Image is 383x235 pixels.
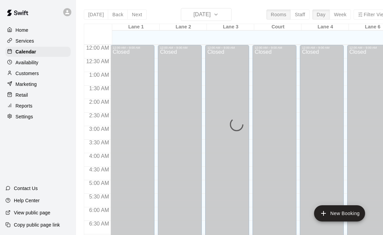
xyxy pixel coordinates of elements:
[16,92,28,98] p: Retail
[88,113,111,118] span: 2:30 AM
[16,59,39,66] p: Availability
[254,24,302,30] div: Court
[16,27,28,33] p: Home
[14,197,40,204] p: Help Center
[16,81,37,88] p: Marketing
[16,38,34,44] p: Services
[5,68,71,78] a: Customers
[85,45,111,51] span: 12:00 AM
[16,70,39,77] p: Customers
[113,46,152,49] div: 12:00 AM – 9:00 AM
[14,221,60,228] p: Copy public page link
[5,36,71,46] a: Services
[88,221,111,227] span: 6:30 AM
[255,46,294,49] div: 12:00 AM – 9:00 AM
[88,126,111,132] span: 3:00 AM
[14,185,38,192] p: Contact Us
[88,153,111,159] span: 4:00 AM
[14,209,50,216] p: View public page
[5,112,71,122] a: Settings
[88,207,111,213] span: 6:00 AM
[88,194,111,199] span: 5:30 AM
[16,113,33,120] p: Settings
[88,140,111,145] span: 3:30 AM
[5,57,71,68] a: Availability
[5,25,71,35] a: Home
[112,24,160,30] div: Lane 1
[16,102,32,109] p: Reports
[16,48,36,55] p: Calendar
[314,205,365,221] button: add
[160,46,200,49] div: 12:00 AM – 9:00 AM
[88,86,111,91] span: 1:30 AM
[88,167,111,172] span: 4:30 AM
[88,180,111,186] span: 5:00 AM
[302,24,349,30] div: Lane 4
[207,46,247,49] div: 12:00 AM – 9:00 AM
[5,47,71,57] a: Calendar
[88,99,111,105] span: 2:00 AM
[207,24,254,30] div: Lane 3
[302,46,342,49] div: 12:00 AM – 9:00 AM
[5,90,71,100] a: Retail
[5,101,71,111] a: Reports
[5,79,71,89] a: Marketing
[160,24,207,30] div: Lane 2
[85,58,111,64] span: 12:30 AM
[88,72,111,78] span: 1:00 AM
